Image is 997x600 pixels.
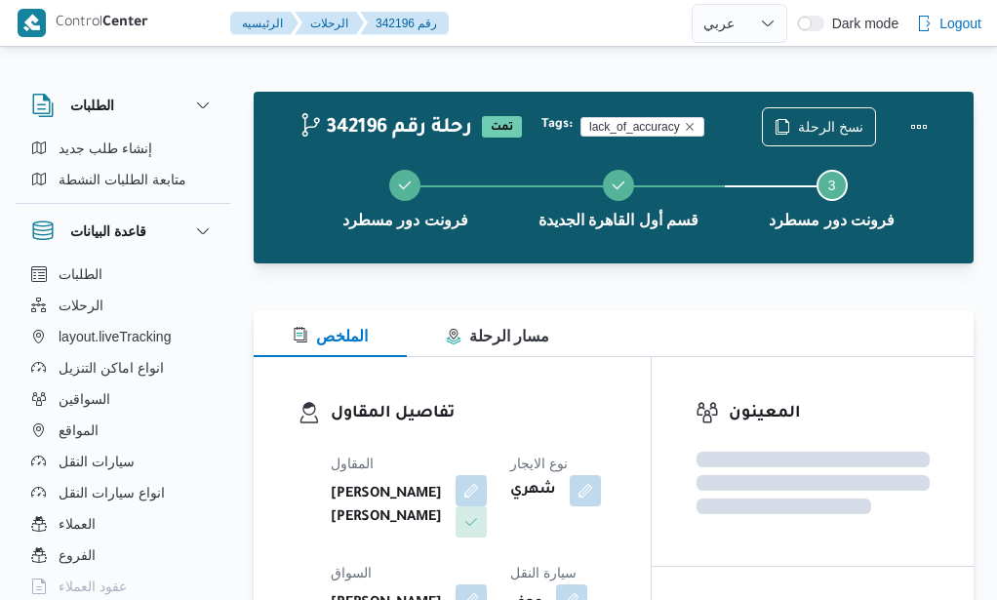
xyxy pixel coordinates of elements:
[510,456,568,471] span: نوع الايجار
[59,512,96,536] span: العملاء
[59,387,110,411] span: السواقين
[230,12,299,35] button: الرئيسيه
[729,401,930,427] h3: المعينون
[23,508,222,540] button: العملاء
[23,321,222,352] button: layout.liveTracking
[102,16,148,31] b: Center
[510,479,556,502] b: شهري
[899,107,938,146] button: Actions
[59,262,102,286] span: الطلبات
[23,477,222,508] button: انواع سيارات النقل
[59,168,186,191] span: متابعة الطلبات النشطة
[828,178,836,193] span: 3
[59,325,171,348] span: layout.liveTracking
[769,209,895,232] span: فرونت دور مسطرد
[331,401,607,427] h3: تفاصيل المقاول
[23,133,222,164] button: إنشاء طلب جديد
[293,328,368,344] span: الملخص
[331,565,372,580] span: السواق
[70,220,146,243] h3: قاعدة البيانات
[59,137,152,160] span: إنشاء طلب جديد
[725,146,938,248] button: فرونت دور مسطرد
[23,164,222,195] button: متابعة الطلبات النشطة
[482,116,522,138] span: تمت
[331,456,374,471] span: المقاول
[491,122,513,134] b: تمت
[299,146,512,248] button: فرونت دور مسطرد
[23,290,222,321] button: الرحلات
[360,12,449,35] button: 342196 رقم
[299,116,472,141] h2: 342196 رحلة رقم
[908,4,989,43] button: Logout
[16,133,230,203] div: الطلبات
[31,220,215,243] button: قاعدة البيانات
[824,16,898,31] span: Dark mode
[446,328,549,344] span: مسار الرحلة
[23,540,222,571] button: الفروع
[538,209,698,232] span: قسم أول القاهرة الجديدة
[23,446,222,477] button: سيارات النقل
[59,294,103,317] span: الرحلات
[18,9,46,37] img: X8yXhbKr1z7QwAAAABJRU5ErkJggg==
[23,259,222,290] button: الطلبات
[589,118,680,136] span: lack_of_accuracy
[31,94,215,117] button: الطلبات
[331,483,442,530] b: [PERSON_NAME] [PERSON_NAME]
[342,209,468,232] span: فرونت دور مسطرد
[59,481,165,504] span: انواع سيارات النقل
[59,356,164,380] span: انواع اماكن التنزيل
[762,107,876,146] button: نسخ الرحلة
[510,565,577,580] span: سيارة النقل
[611,178,626,193] svg: Step 2 is complete
[23,415,222,446] button: المواقع
[580,117,704,137] span: lack_of_accuracy
[23,352,222,383] button: انواع اماكن التنزيل
[59,543,96,567] span: الفروع
[23,383,222,415] button: السواقين
[798,115,863,139] span: نسخ الرحلة
[59,450,135,473] span: سيارات النقل
[684,121,696,133] button: Remove trip tag
[939,12,981,35] span: Logout
[59,575,127,598] span: عقود العملاء
[59,419,99,442] span: المواقع
[541,117,573,133] b: Tags:
[295,12,364,35] button: الرحلات
[512,146,726,248] button: قسم أول القاهرة الجديدة
[397,178,413,193] svg: Step 1 is complete
[70,94,114,117] h3: الطلبات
